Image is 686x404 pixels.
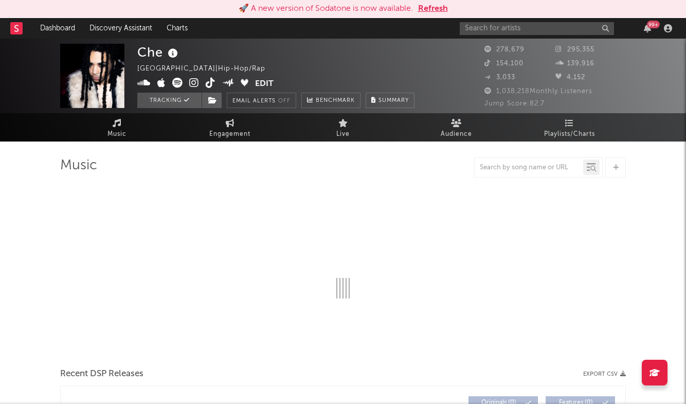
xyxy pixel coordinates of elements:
[33,18,82,39] a: Dashboard
[555,46,594,53] span: 295,355
[484,74,515,81] span: 3,033
[583,371,626,377] button: Export CSV
[484,88,592,95] span: 1,038,218 Monthly Listeners
[441,128,472,140] span: Audience
[336,128,350,140] span: Live
[239,3,413,15] div: 🚀 A new version of Sodatone is now available.
[484,60,523,67] span: 154,100
[555,60,594,67] span: 139,916
[137,44,180,61] div: Che
[173,113,286,142] a: Engagement
[227,93,296,108] button: Email AlertsOff
[159,18,195,39] a: Charts
[137,63,277,75] div: [GEOGRAPHIC_DATA] | Hip-Hop/Rap
[475,164,583,172] input: Search by song name or URL
[644,24,651,32] button: 99+
[513,113,626,142] a: Playlists/Charts
[366,93,414,108] button: Summary
[60,368,143,380] span: Recent DSP Releases
[460,22,614,35] input: Search for artists
[378,98,409,103] span: Summary
[484,100,545,107] span: Jump Score: 82.7
[278,98,291,104] em: Off
[137,93,202,108] button: Tracking
[82,18,159,39] a: Discovery Assistant
[107,128,127,140] span: Music
[544,128,595,140] span: Playlists/Charts
[301,93,360,108] a: Benchmark
[418,3,448,15] button: Refresh
[255,78,274,91] button: Edit
[209,128,250,140] span: Engagement
[484,46,525,53] span: 278,679
[316,95,355,107] span: Benchmark
[400,113,513,142] a: Audience
[286,113,400,142] a: Live
[60,113,173,142] a: Music
[647,21,660,28] div: 99 +
[555,74,585,81] span: 4,152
